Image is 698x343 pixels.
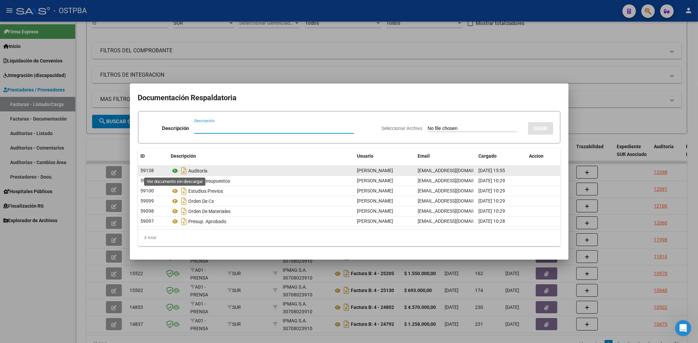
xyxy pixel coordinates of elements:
[171,176,352,186] div: Otros Presupuestos
[162,125,189,132] p: Descripción
[180,206,189,217] i: Descargar documento
[180,216,189,227] i: Descargar documento
[141,218,154,224] span: 59097
[479,198,505,204] span: [DATE] 10:29
[418,198,493,204] span: [EMAIL_ADDRESS][DOMAIN_NAME]
[171,196,352,207] div: Orden De Cx
[479,153,497,159] span: Cargado
[171,216,352,227] div: Presup. Aprobado
[528,122,553,135] button: SUBIR
[171,186,352,196] div: Estudios Previos
[533,126,548,132] span: SUBIR
[418,153,430,159] span: Email
[418,188,493,193] span: [EMAIL_ADDRESS][DOMAIN_NAME]
[476,149,527,163] datatable-header-cell: Cargado
[418,168,493,173] span: [EMAIL_ADDRESS][DOMAIN_NAME]
[171,153,196,159] span: Descripción
[357,208,393,214] span: [PERSON_NAME]
[479,188,505,193] span: [DATE] 10:29
[357,198,393,204] span: [PERSON_NAME]
[529,153,544,159] span: Accion
[138,149,168,163] datatable-header-cell: ID
[479,208,505,214] span: [DATE] 10:29
[141,168,154,173] span: 59138
[357,153,374,159] span: Usuario
[418,178,493,183] span: [EMAIL_ADDRESS][DOMAIN_NAME]
[141,188,154,193] span: 59100
[415,149,476,163] datatable-header-cell: Email
[527,149,560,163] datatable-header-cell: Accion
[355,149,415,163] datatable-header-cell: Usuario
[180,176,189,186] i: Descargar documento
[357,218,393,224] span: [PERSON_NAME]
[675,320,691,336] iframe: Intercom live chat
[479,168,505,173] span: [DATE] 15:55
[171,206,352,217] div: Orden De Materiales
[141,208,154,214] span: 59098
[479,178,505,183] span: [DATE] 10:29
[141,178,154,183] span: 59101
[138,91,560,104] h2: Documentación Respaldatoria
[357,188,393,193] span: [PERSON_NAME]
[168,149,355,163] datatable-header-cell: Descripción
[141,153,145,159] span: ID
[180,186,189,196] i: Descargar documento
[180,196,189,207] i: Descargar documento
[418,218,493,224] span: [EMAIL_ADDRESS][DOMAIN_NAME]
[141,198,154,204] span: 59099
[171,165,352,176] div: Auditoría
[382,126,423,131] span: Seleccionar Archivo
[357,178,393,183] span: [PERSON_NAME]
[357,168,393,173] span: [PERSON_NAME]
[479,218,505,224] span: [DATE] 10:28
[418,208,493,214] span: [EMAIL_ADDRESS][DOMAIN_NAME]
[138,229,560,246] div: 6 total
[180,165,189,176] i: Descargar documento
